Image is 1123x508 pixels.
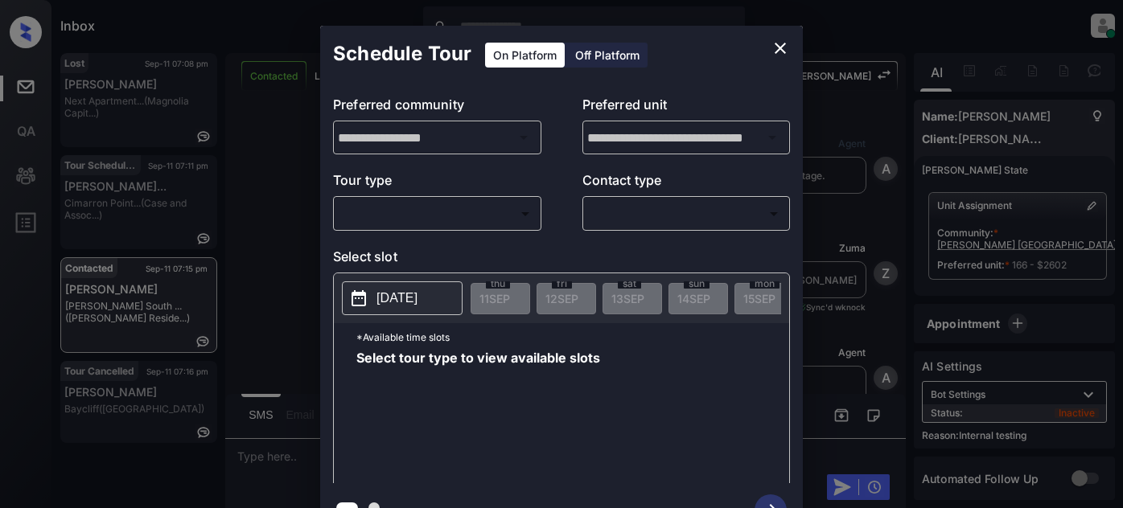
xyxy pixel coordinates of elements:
button: close [764,32,796,64]
p: Preferred community [333,95,541,121]
p: Select slot [333,247,790,272]
button: [DATE] [342,281,463,315]
div: On Platform [485,43,565,68]
p: Tour type [333,170,541,196]
span: Select tour type to view available slots [356,351,600,480]
div: Off Platform [567,43,648,68]
p: Preferred unit [582,95,791,121]
p: *Available time slots [356,323,789,351]
p: Contact type [582,170,791,196]
p: [DATE] [376,289,418,308]
h2: Schedule Tour [320,26,484,82]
